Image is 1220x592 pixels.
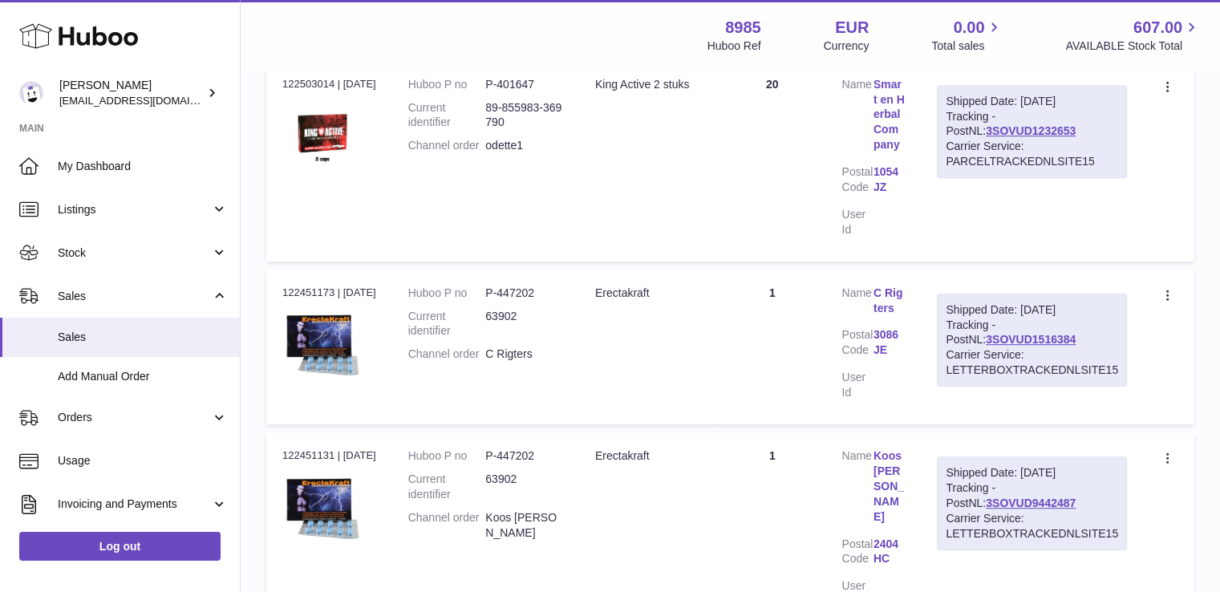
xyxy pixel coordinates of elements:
[1065,17,1201,54] a: 607.00 AVAILABLE Stock Total
[58,453,228,468] span: Usage
[58,410,211,425] span: Orders
[282,286,376,300] div: 122451173 | [DATE]
[595,77,703,92] div: King Active 2 stuks
[986,124,1076,137] a: 3SOVUD1232653
[408,510,486,541] dt: Channel order
[719,61,825,262] td: 20
[707,39,761,54] div: Huboo Ref
[841,370,873,400] dt: User Id
[595,286,703,301] div: Erectakraft
[485,347,563,362] dd: C Rigters
[873,286,905,316] a: C Rigters
[58,159,228,174] span: My Dashboard
[873,164,905,195] a: 1054 JZ
[841,207,873,237] dt: User Id
[1065,39,1201,54] span: AVAILABLE Stock Total
[986,497,1076,509] a: 3SOVUD9442487
[595,448,703,464] div: Erectakraft
[59,78,204,108] div: [PERSON_NAME]
[485,286,563,301] dd: P-447202
[841,77,873,156] dt: Name
[986,333,1076,346] a: 3SOVUD1516384
[873,327,905,358] a: 3086 JE
[485,309,563,339] dd: 63902
[946,302,1118,318] div: Shipped Date: [DATE]
[282,448,376,463] div: 122451131 | [DATE]
[937,456,1127,549] div: Tracking - PostNL:
[1133,17,1182,39] span: 607.00
[408,77,486,92] dt: Huboo P no
[931,17,1003,54] a: 0.00 Total sales
[946,139,1118,169] div: Carrier Service: PARCELTRACKEDNLSITE15
[946,465,1118,480] div: Shipped Date: [DATE]
[937,294,1127,387] div: Tracking - PostNL:
[841,286,873,320] dt: Name
[58,330,228,345] span: Sales
[954,17,985,39] span: 0.00
[58,245,211,261] span: Stock
[485,510,563,541] dd: Koos [PERSON_NAME]
[58,369,228,384] span: Add Manual Order
[485,138,563,153] dd: odette1
[58,497,211,512] span: Invoicing and Payments
[485,472,563,502] dd: 63902
[58,289,211,304] span: Sales
[835,17,869,39] strong: EUR
[719,270,825,424] td: 1
[873,448,905,524] a: Koos [PERSON_NAME]
[946,94,1118,109] div: Shipped Date: [DATE]
[841,164,873,199] dt: Postal Code
[485,77,563,92] dd: P-401647
[725,17,761,39] strong: 8985
[485,100,563,131] dd: 89-855983-369790
[408,100,486,131] dt: Current identifier
[841,448,873,528] dt: Name
[282,468,363,549] img: 1654199497.jpeg
[408,138,486,153] dt: Channel order
[841,537,873,571] dt: Postal Code
[946,347,1118,378] div: Carrier Service: LETTERBOXTRACKEDNLSITE15
[59,94,236,107] span: [EMAIL_ADDRESS][DOMAIN_NAME]
[873,537,905,567] a: 2404HC
[282,96,363,170] img: king-active-king-active-2-capsules.jpg
[873,77,905,152] a: Smart en Herbal Company
[485,448,563,464] dd: P-447202
[282,77,376,91] div: 122503014 | [DATE]
[408,309,486,339] dt: Current identifier
[408,448,486,464] dt: Huboo P no
[931,39,1003,54] span: Total sales
[408,472,486,502] dt: Current identifier
[408,347,486,362] dt: Channel order
[19,532,221,561] a: Log out
[19,81,43,105] img: info@dehaanlifestyle.nl
[824,39,869,54] div: Currency
[937,85,1127,178] div: Tracking - PostNL:
[946,511,1118,541] div: Carrier Service: LETTERBOXTRACKEDNLSITE15
[58,202,211,217] span: Listings
[841,327,873,362] dt: Postal Code
[408,286,486,301] dt: Huboo P no
[282,305,363,385] img: 1654199497.jpeg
